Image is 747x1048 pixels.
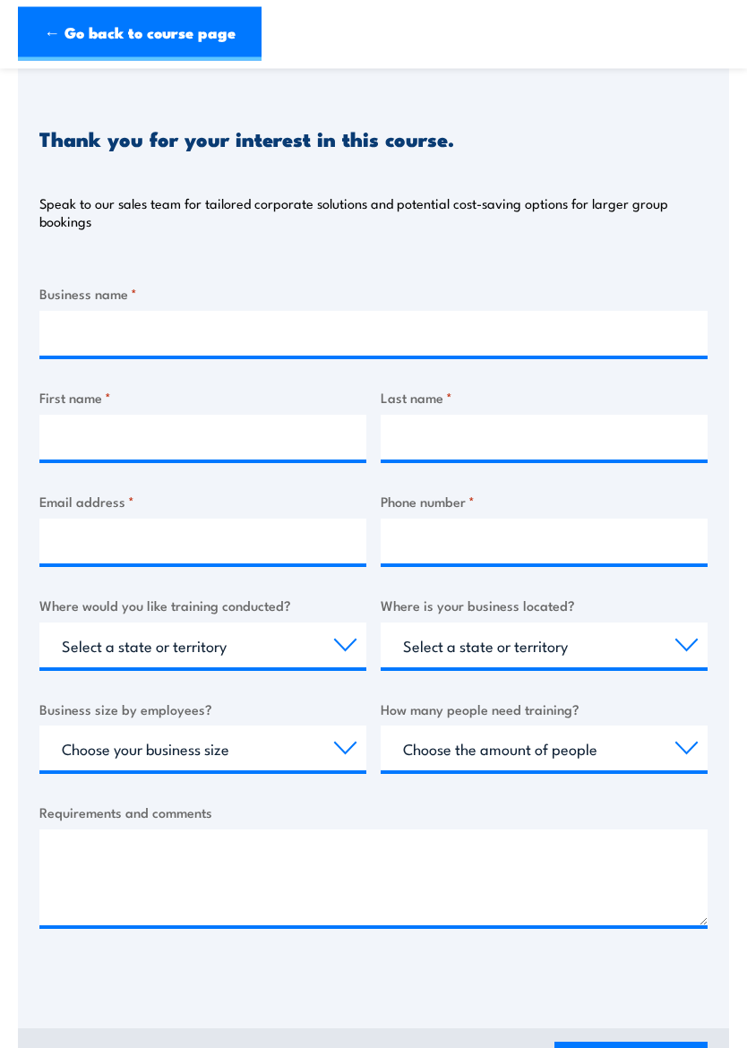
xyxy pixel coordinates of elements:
[381,492,708,512] label: Phone number
[381,596,708,616] label: Where is your business located?
[381,700,708,720] label: How many people need training?
[18,7,262,61] a: ← Go back to course page
[39,492,366,512] label: Email address
[39,195,708,231] p: Speak to our sales team for tailored corporate solutions and potential cost-saving options for la...
[381,388,708,408] label: Last name
[39,129,454,150] h3: Thank you for your interest in this course.
[39,388,366,408] label: First name
[39,700,366,720] label: Business size by employees?
[39,596,366,616] label: Where would you like training conducted?
[39,284,708,305] label: Business name
[39,803,708,823] label: Requirements and comments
